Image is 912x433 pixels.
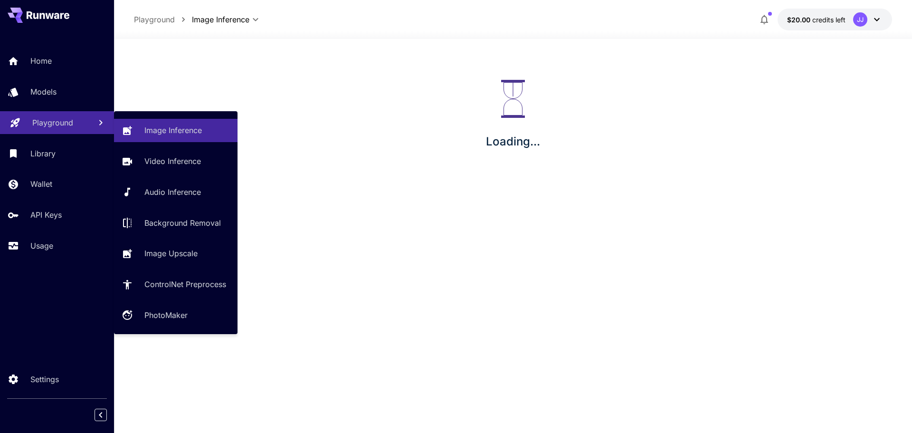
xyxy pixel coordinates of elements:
[787,16,812,24] span: $20.00
[114,119,237,142] a: Image Inference
[30,240,53,251] p: Usage
[114,211,237,234] a: Background Removal
[30,178,52,190] p: Wallet
[192,14,249,25] span: Image Inference
[144,125,202,136] p: Image Inference
[853,12,867,27] div: JJ
[134,14,192,25] nav: breadcrumb
[144,309,188,321] p: PhotoMaker
[32,117,73,128] p: Playground
[134,14,175,25] p: Playground
[144,155,201,167] p: Video Inference
[30,374,59,385] p: Settings
[30,55,52,67] p: Home
[95,409,107,421] button: Collapse sidebar
[114,242,237,265] a: Image Upscale
[144,279,226,290] p: ControlNet Preprocess
[114,150,237,173] a: Video Inference
[114,304,237,327] a: PhotoMaker
[144,217,221,229] p: Background Removal
[144,186,201,198] p: Audio Inference
[144,248,198,259] p: Image Upscale
[812,16,845,24] span: credits left
[30,148,56,159] p: Library
[486,133,540,150] p: Loading...
[787,15,845,25] div: $20.00
[778,9,892,30] button: $20.00
[30,86,57,97] p: Models
[114,181,237,204] a: Audio Inference
[114,273,237,296] a: ControlNet Preprocess
[102,406,114,423] div: Collapse sidebar
[30,209,62,221] p: API Keys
